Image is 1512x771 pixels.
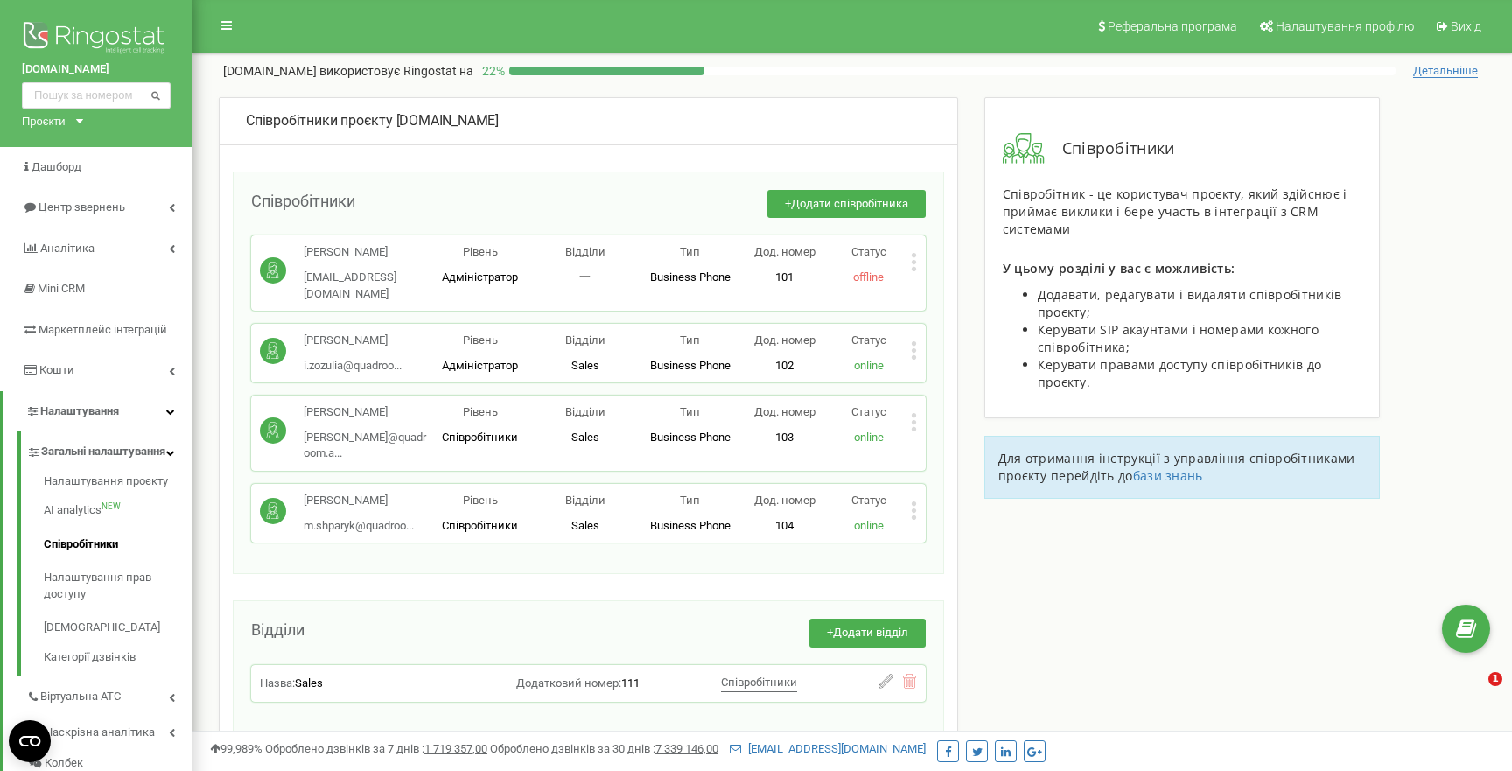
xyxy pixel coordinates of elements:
[304,493,414,509] p: [PERSON_NAME]
[40,689,121,705] span: Віртуальна АТС
[650,270,731,284] span: Business Phone
[44,528,192,562] a: Співробітники
[319,64,473,78] span: використовує Ringostat на
[1038,286,1342,320] span: Додавати, редагувати і видаляти співробітників проєкту;
[26,676,192,712] a: Віртуальна АТС
[210,742,262,755] span: 99,989%
[463,245,498,258] span: Рівень
[680,494,700,507] span: Тип
[516,676,621,690] span: Додатковий номер:
[680,245,700,258] span: Тип
[565,405,605,418] span: Відділи
[41,444,165,460] span: Загальні налаштування
[650,519,731,532] span: Business Phone
[853,270,884,284] span: offline
[22,82,171,109] input: Пошук за номером
[463,333,498,347] span: Рівень
[680,405,700,418] span: Тип
[442,270,518,284] span: Адміністратор
[3,391,192,432] a: Налаштування
[754,494,815,507] span: Дод. номер
[38,282,85,295] span: Mini CRM
[809,619,926,648] button: +Додати відділ
[463,494,498,507] span: Рівень
[1003,260,1235,277] span: У цьому розділі у вас є можливість:
[571,519,599,532] span: Sales
[1452,672,1494,714] iframe: Intercom live chat
[730,742,926,755] a: [EMAIL_ADDRESS][DOMAIN_NAME]
[22,113,66,130] div: Проєкти
[31,160,81,173] span: Дашборд
[44,645,192,666] a: Категорії дзвінків
[998,450,1355,484] span: Для отримання інструкції з управління співробітниками проєкту перейдіть до
[251,192,355,210] span: Співробітники
[304,270,396,300] span: [EMAIL_ADDRESS][DOMAIN_NAME]
[754,333,815,347] span: Дод. номер
[743,358,827,375] p: 102
[40,242,94,255] span: Аналiтика
[650,431,731,444] span: Business Phone
[39,363,74,376] span: Кошти
[22,18,171,61] img: Ringostat logo
[854,431,884,444] span: online
[1045,137,1175,160] span: Співробітники
[44,561,192,611] a: Налаштування прав доступу
[754,405,815,418] span: Дод. номер
[1451,19,1481,33] span: Вихід
[1276,19,1414,33] span: Налаштування профілю
[9,720,51,762] button: Open CMP widget
[38,323,167,336] span: Маркетплейс інтеграцій
[1038,321,1319,355] span: Керувати SIP акаунтами і номерами кожного співробітника;
[304,359,402,372] span: i.zozulia@quadroo...
[1488,672,1502,686] span: 1
[442,519,518,532] span: Співробітники
[655,742,718,755] u: 7 339 146,00
[791,197,908,210] span: Додати співробітника
[565,494,605,507] span: Відділи
[565,333,605,347] span: Відділи
[721,676,797,689] span: Співробітники
[571,431,599,444] span: Sales
[621,676,640,690] span: 111
[854,519,884,532] span: online
[650,359,731,372] span: Business Phone
[833,626,908,639] span: Додати відділ
[743,430,827,446] p: 103
[26,431,192,467] a: Загальні налаштування
[743,270,827,286] p: 101
[851,245,886,258] span: Статус
[304,244,428,261] p: [PERSON_NAME]
[442,431,518,444] span: Співробітники
[26,712,192,748] a: Наскрізна аналітика
[565,245,605,258] span: Відділи
[223,62,473,80] p: [DOMAIN_NAME]
[851,333,886,347] span: Статус
[1133,467,1203,484] a: бази знань
[442,359,518,372] span: Адміністратор
[579,270,591,284] span: 一
[424,742,487,755] u: 1 719 357,00
[743,518,827,535] p: 104
[304,519,414,532] span: m.shparyk@quadroo...
[40,404,119,417] span: Налаштування
[304,431,426,460] span: [PERSON_NAME]@quadroom.a...
[851,405,886,418] span: Статус
[295,676,323,690] span: Sales
[44,494,192,528] a: AI analyticsNEW
[490,742,718,755] span: Оброблено дзвінків за 30 днів :
[1413,64,1478,78] span: Детальніше
[246,112,393,129] span: Співробітники проєкту
[1003,186,1347,237] span: Співробітник - це користувач проєкту, який здійснює і приймає виклики і бере участь в інтеграції ...
[767,190,926,219] button: +Додати співробітника
[251,620,304,639] span: Відділи
[851,494,886,507] span: Статус
[304,404,428,421] p: [PERSON_NAME]
[260,676,295,690] span: Назва:
[1108,19,1237,33] span: Реферальна програма
[44,473,192,494] a: Налаштування проєкту
[45,725,155,741] span: Наскрізна аналітика
[304,333,402,349] p: [PERSON_NAME]
[1038,356,1322,390] span: Керувати правами доступу співробітників до проєкту.
[463,405,498,418] span: Рівень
